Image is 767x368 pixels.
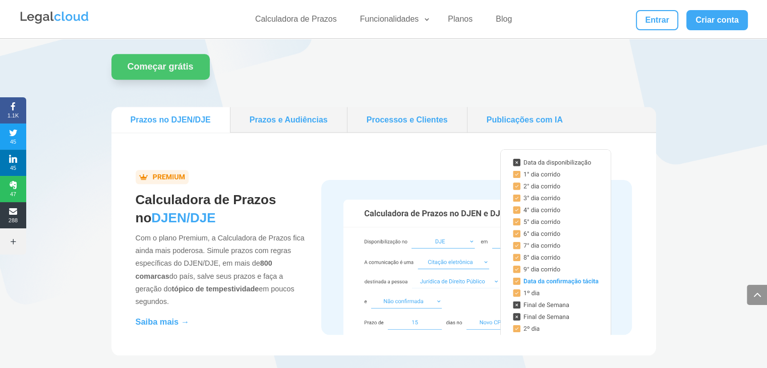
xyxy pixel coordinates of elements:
a: Blog [490,14,518,29]
img: badgeVazado.png [136,170,189,185]
a: Calculadora de Prazos [249,14,343,29]
a: Começar grátis [111,54,210,80]
img: Calculadora de Prazos no DJEN/DJE [321,149,631,335]
a: Processos e Clientes [351,111,463,129]
a: Saiba mais → [136,317,190,326]
a: Publicações com IA [471,111,578,129]
a: Logo da Legalcloud [19,18,90,27]
img: Legalcloud Logo [19,10,90,25]
b: 800 comarcas [136,259,272,280]
a: Planos [442,14,479,29]
a: Prazos no DJEN/DJE [115,111,226,129]
a: Entrar [636,10,678,30]
h2: Calculadora de Prazos no [136,191,306,232]
a: Funcionalidades [354,14,431,29]
a: Criar conta [686,10,748,30]
b: tópico de tempestividade [172,285,259,293]
a: Prazos e Audiências [234,111,343,129]
span: DJEN/DJE [151,210,215,225]
p: Com o plano Premium, a Calculadora de Prazos fica ainda mais poderosa. Simule prazos com regras e... [136,232,306,316]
